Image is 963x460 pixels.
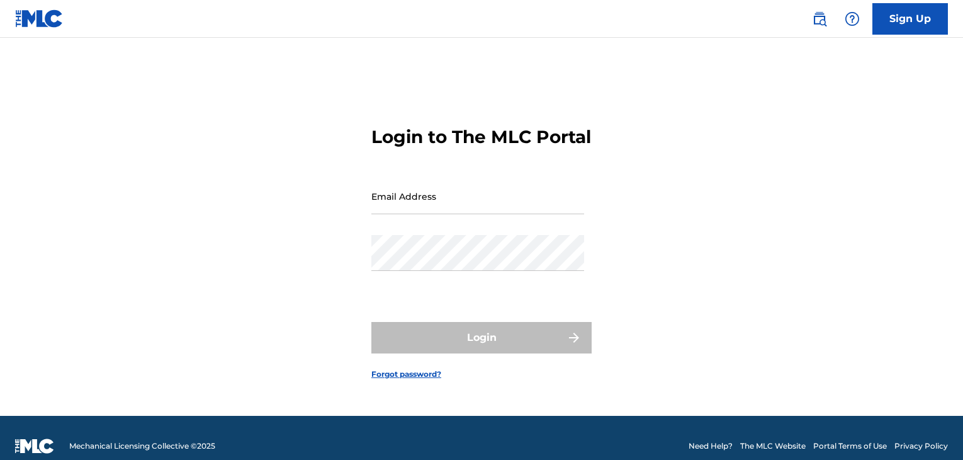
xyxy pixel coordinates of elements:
[807,6,832,32] a: Public Search
[15,439,54,454] img: logo
[894,440,948,452] a: Privacy Policy
[813,440,887,452] a: Portal Terms of Use
[840,6,865,32] div: Help
[740,440,806,452] a: The MLC Website
[371,369,441,380] a: Forgot password?
[812,11,827,26] img: search
[872,3,948,35] a: Sign Up
[689,440,733,452] a: Need Help?
[845,11,860,26] img: help
[15,9,64,28] img: MLC Logo
[69,440,215,452] span: Mechanical Licensing Collective © 2025
[371,126,591,148] h3: Login to The MLC Portal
